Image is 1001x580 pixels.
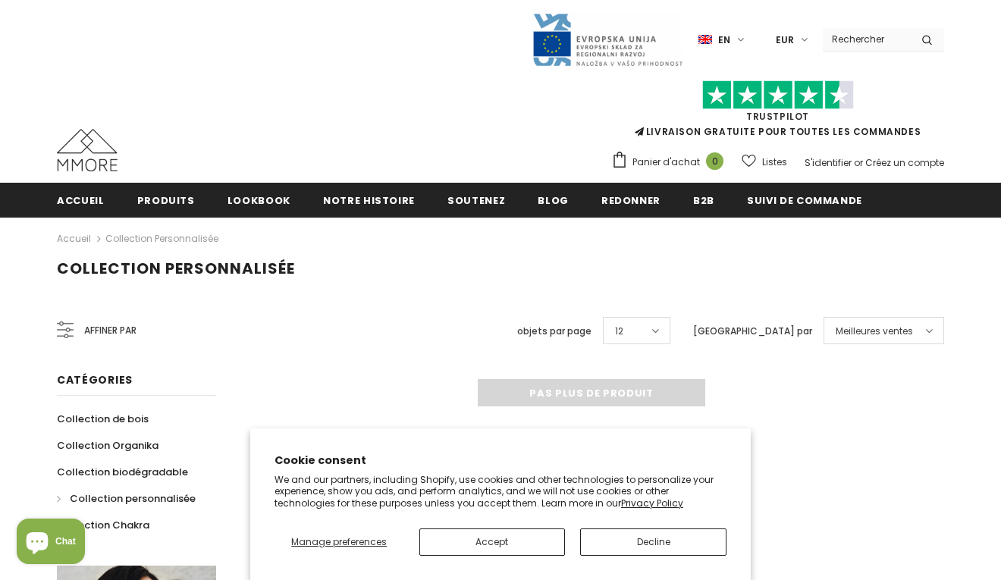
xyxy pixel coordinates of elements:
span: EUR [776,33,794,48]
p: We and our partners, including Shopify, use cookies and other technologies to personalize your ex... [275,474,726,509]
span: Collection Organika [57,438,158,453]
a: Privacy Policy [621,497,683,509]
span: Affiner par [84,322,136,339]
span: Manage preferences [291,535,387,548]
span: Catégories [57,372,133,387]
a: Collection personnalisée [57,485,196,512]
span: soutenez [447,193,505,208]
span: or [854,156,863,169]
span: Accueil [57,193,105,208]
span: Listes [762,155,787,170]
a: Listes [742,149,787,175]
a: Collection Organika [57,432,158,459]
a: Panier d'achat 0 [611,151,731,174]
a: Notre histoire [323,183,415,217]
span: 0 [706,152,723,170]
a: Collection Chakra [57,512,149,538]
a: Redonner [601,183,661,217]
button: Manage preferences [275,528,404,556]
span: Collection personnalisée [70,491,196,506]
span: Blog [538,193,569,208]
img: Javni Razpis [532,12,683,67]
span: Collection Chakra [57,518,149,532]
a: Accueil [57,183,105,217]
span: en [718,33,730,48]
button: Decline [580,528,726,556]
span: Collection de bois [57,412,149,426]
a: TrustPilot [746,110,809,123]
label: [GEOGRAPHIC_DATA] par [693,324,812,339]
a: Collection de bois [57,406,149,432]
span: Redonner [601,193,661,208]
a: Produits [137,183,195,217]
span: Collection biodégradable [57,465,188,479]
span: 12 [615,324,623,339]
span: LIVRAISON GRATUITE POUR TOUTES LES COMMANDES [611,87,944,138]
span: Produits [137,193,195,208]
img: i-lang-1.png [698,33,712,46]
a: Suivi de commande [747,183,862,217]
a: Collection personnalisée [105,232,218,245]
a: Lookbook [227,183,290,217]
span: Lookbook [227,193,290,208]
a: Javni Razpis [532,33,683,45]
a: Collection biodégradable [57,459,188,485]
h2: Cookie consent [275,453,726,469]
inbox-online-store-chat: Shopify online store chat [12,519,89,568]
span: Meilleures ventes [836,324,913,339]
span: Suivi de commande [747,193,862,208]
a: Blog [538,183,569,217]
span: Panier d'achat [632,155,700,170]
button: Accept [419,528,566,556]
a: B2B [693,183,714,217]
span: B2B [693,193,714,208]
input: Search Site [823,28,910,50]
img: Faites confiance aux étoiles pilotes [702,80,854,110]
img: Cas MMORE [57,129,118,171]
span: Notre histoire [323,193,415,208]
a: S'identifier [805,156,852,169]
a: Créez un compte [865,156,944,169]
a: Accueil [57,230,91,248]
label: objets par page [517,324,591,339]
a: soutenez [447,183,505,217]
span: Collection personnalisée [57,258,295,279]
